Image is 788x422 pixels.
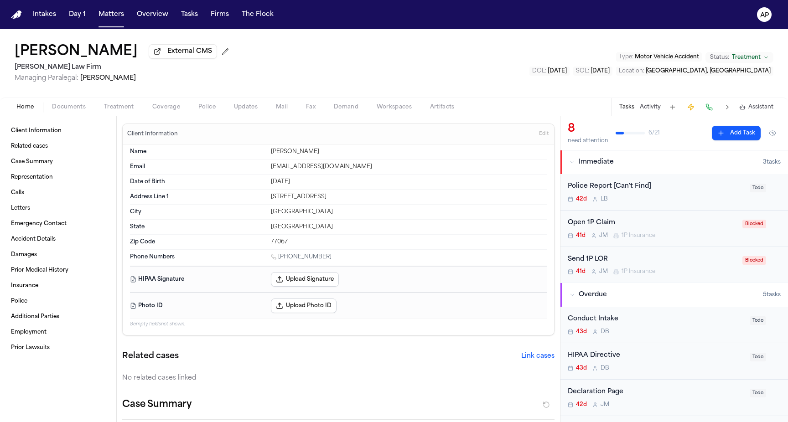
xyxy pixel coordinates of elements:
[763,159,781,166] span: 3 task s
[599,232,608,239] span: J M
[11,143,48,150] span: Related cases
[65,6,89,23] button: Day 1
[130,208,265,216] dt: City
[15,44,138,60] button: Edit matter name
[130,178,265,185] dt: Date of Birth
[130,163,265,170] dt: Email
[750,353,766,361] span: Todo
[648,129,660,137] span: 6 / 21
[7,154,109,169] a: Case Summary
[80,75,136,82] span: [PERSON_NAME]
[125,130,180,138] h3: Client Information
[568,254,737,265] div: Send 1P LOR
[568,218,737,228] div: Open 1P Claim
[177,6,202,23] button: Tasks
[377,103,412,111] span: Workspaces
[271,298,337,313] button: Upload Photo ID
[7,124,109,138] a: Client Information
[11,251,37,258] span: Damages
[576,268,586,275] span: 41d
[238,6,277,23] a: The Flock
[11,313,59,320] span: Additional Parties
[7,263,109,278] a: Prior Medical History
[130,238,265,246] dt: Zip Code
[149,44,217,59] button: External CMS
[11,127,62,134] span: Client Information
[742,256,766,265] span: Blocked
[16,103,34,111] span: Home
[11,174,53,181] span: Representation
[130,193,265,201] dt: Address Line 1
[271,223,547,231] div: [GEOGRAPHIC_DATA]
[532,68,546,74] span: DOL :
[15,62,233,73] h2: [PERSON_NAME] Law Firm
[548,68,567,74] span: [DATE]
[568,350,744,361] div: HIPAA Directive
[430,103,455,111] span: Artifacts
[276,103,288,111] span: Mail
[684,101,697,113] button: Create Immediate Task
[130,298,265,313] dt: Photo ID
[11,236,56,243] span: Accident Details
[7,340,109,355] a: Prior Lawsuits
[7,139,109,154] a: Related cases
[579,290,607,299] span: Overdue
[560,211,788,247] div: Open task: Open 1P Claim
[705,52,773,63] button: Change status from Treatment
[576,365,587,372] span: 43d
[207,6,233,23] a: Firms
[271,272,339,287] button: Upload Signature
[560,283,788,307] button: Overdue5tasks
[7,278,109,293] a: Insurance
[576,401,587,408] span: 42d
[29,6,60,23] button: Intakes
[152,103,180,111] span: Coverage
[601,328,609,335] span: D B
[646,68,771,74] span: [GEOGRAPHIC_DATA], [GEOGRAPHIC_DATA]
[122,397,192,412] h2: Case Summary
[15,75,78,82] span: Managing Paralegal:
[703,101,715,113] button: Make a Call
[271,163,547,170] div: [EMAIL_ADDRESS][DOMAIN_NAME]
[271,208,547,216] div: [GEOGRAPHIC_DATA]
[7,247,109,262] a: Damages
[616,52,702,62] button: Edit Type: Motor Vehicle Accident
[739,103,773,111] button: Assistant
[601,196,608,203] span: L B
[130,148,265,155] dt: Name
[568,181,744,192] div: Police Report [Can't Find]
[750,316,766,325] span: Todo
[576,68,589,74] span: SOL :
[130,321,547,328] p: 8 empty fields not shown.
[271,178,547,185] div: [DATE]
[122,374,555,383] div: No related cases linked
[760,12,769,19] text: AP
[576,232,586,239] span: 41d
[7,325,109,340] a: Employment
[576,196,587,203] span: 42d
[95,6,128,23] button: Matters
[7,185,109,200] a: Calls
[742,220,766,228] span: Blocked
[763,291,781,298] span: 5 task s
[167,47,212,56] span: External CMS
[130,253,175,261] span: Phone Numbers
[234,103,258,111] span: Updates
[568,122,608,136] div: 8
[11,267,68,274] span: Prior Medical History
[7,294,109,309] a: Police
[11,344,50,351] span: Prior Lawsuits
[133,6,172,23] a: Overview
[732,54,761,61] span: Treatment
[130,272,265,287] dt: HIPAA Signature
[521,352,555,361] button: Link cases
[11,298,27,305] span: Police
[271,238,547,246] div: 77067
[568,387,744,397] div: Declaration Page
[11,205,30,212] span: Letters
[130,223,265,231] dt: State
[616,67,773,76] button: Edit Location: Houston, TX
[560,343,788,380] div: Open task: HIPAA Directive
